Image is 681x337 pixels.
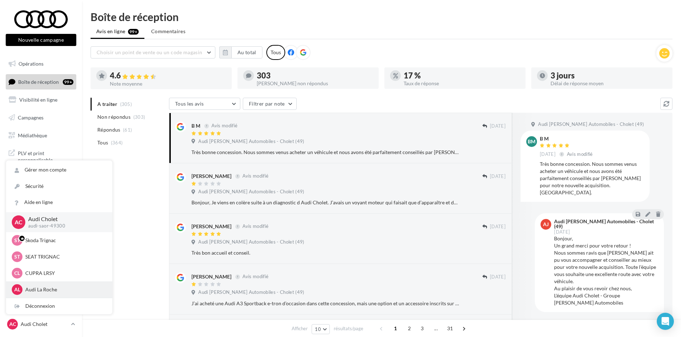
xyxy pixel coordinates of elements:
[554,219,657,229] div: Audi [PERSON_NAME] Automobiles - Cholet (49)
[169,98,240,110] button: Tous les avis
[4,128,78,143] a: Médiathèque
[551,72,667,80] div: 3 jours
[231,46,262,58] button: Au total
[243,98,297,110] button: Filtrer par note
[4,110,78,125] a: Campagnes
[551,81,667,86] div: Délai de réponse moyen
[191,199,459,206] div: Bonjour, Je viens en colère suite à un diagnostic d Audi Cholet. J’avais un voyant moteur qui fai...
[191,273,231,280] div: [PERSON_NAME]
[540,160,644,196] div: Très bonne concession. Nous sommes venus acheter un véhicule et nous avons été parfaitement conse...
[19,97,57,103] span: Visibilité en ligne
[219,46,262,58] button: Au total
[242,274,268,280] span: Avis modifié
[97,113,130,121] span: Non répondus
[110,72,226,80] div: 4.6
[490,224,506,230] span: [DATE]
[404,81,520,86] div: Taux de réponse
[292,325,308,332] span: Afficher
[4,56,78,71] a: Opérations
[191,300,459,307] div: J’ai acheté une Audi A3 Sportback e-tron d’occasion dans cette concession, mais une option et un ...
[312,324,330,334] button: 10
[543,221,549,228] span: AJ
[14,237,20,244] span: ST
[540,136,594,141] div: B M
[554,235,658,306] div: Bonjour, Un grand merci pour votre retour ! Nous sommes ravis que [PERSON_NAME] ait pu vous accom...
[15,218,22,226] span: AC
[390,323,401,334] span: 1
[198,239,304,245] span: Audi [PERSON_NAME] Automobiles - Cholet (49)
[97,126,121,133] span: Répondus
[19,61,43,67] span: Opérations
[257,81,373,86] div: [PERSON_NAME] non répondus
[97,139,108,146] span: Tous
[9,321,16,328] span: AC
[430,323,442,334] span: ...
[25,237,104,244] p: Skoda Trignac
[6,178,112,194] a: Sécurité
[315,326,321,332] span: 10
[91,46,215,58] button: Choisir un point de vente ou un code magasin
[198,189,304,195] span: Audi [PERSON_NAME] Automobiles - Cholet (49)
[191,173,231,180] div: [PERSON_NAME]
[528,138,536,145] span: BM
[28,223,101,229] p: audi-saor-49300
[18,132,47,138] span: Médiathèque
[257,72,373,80] div: 303
[211,123,237,129] span: Avis modifié
[198,138,304,145] span: Audi [PERSON_NAME] Automobiles - Cholet (49)
[191,149,459,156] div: Très bonne concession. Nous sommes venus acheter un véhicule et nous avons été parfaitement conse...
[404,323,415,334] span: 2
[6,162,112,178] a: Gérer mon compte
[151,28,185,35] span: Commentaires
[6,317,76,331] a: AC Audi Cholet
[198,289,304,296] span: Audi [PERSON_NAME] Automobiles - Cholet (49)
[91,11,672,22] div: Boîte de réception
[14,270,20,277] span: CL
[6,194,112,210] a: Aide en ligne
[25,270,104,277] p: CUPRA LRSY
[18,114,43,121] span: Campagnes
[334,325,363,332] span: résultats/page
[191,249,459,256] div: Très bon accueil et conseil.
[242,224,268,229] span: Avis modifié
[540,151,555,158] span: [DATE]
[490,274,506,280] span: [DATE]
[110,81,226,86] div: Note moyenne
[490,123,506,129] span: [DATE]
[554,230,570,234] span: [DATE]
[18,78,59,85] span: Boîte de réception
[14,286,20,293] span: AL
[4,74,78,90] a: Boîte de réception99+
[657,313,674,330] div: Open Intercom Messenger
[25,253,104,260] p: SEAT TRIGNAC
[25,286,104,293] p: Audi La Roche
[404,72,520,80] div: 17 %
[123,127,132,133] span: (61)
[191,122,200,129] div: B M
[175,101,204,107] span: Tous les avis
[111,140,123,145] span: (364)
[28,215,101,223] p: Audi Cholet
[266,45,285,60] div: Tous
[21,321,68,328] p: Audi Cholet
[490,173,506,180] span: [DATE]
[6,34,76,46] button: Nouvelle campagne
[63,79,73,85] div: 99+
[444,323,456,334] span: 31
[4,92,78,107] a: Visibilité en ligne
[18,148,73,164] span: PLV et print personnalisable
[97,49,202,55] span: Choisir un point de vente ou un code magasin
[416,323,428,334] span: 3
[133,114,145,120] span: (303)
[567,151,593,157] span: Avis modifié
[538,121,644,128] span: Audi [PERSON_NAME] Automobiles - Cholet (49)
[4,145,78,167] a: PLV et print personnalisable
[191,223,231,230] div: [PERSON_NAME]
[14,253,20,260] span: ST
[6,298,112,314] div: Déconnexion
[242,173,268,179] span: Avis modifié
